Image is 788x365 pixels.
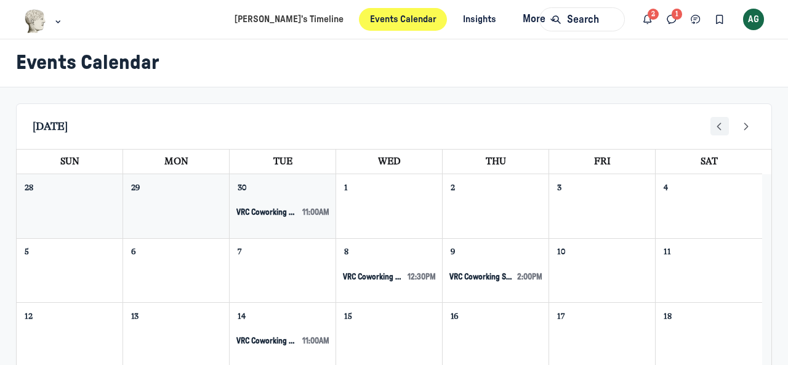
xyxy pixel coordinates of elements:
td: September 28, 2025 [17,174,123,238]
button: Notifications [636,7,660,31]
span: More [523,11,559,28]
span: VRC Coworking Session [236,336,297,347]
a: September 30, 2025 [235,180,249,195]
a: Sunday [58,150,82,174]
button: Prev [710,117,729,135]
a: Friday [592,150,613,174]
td: September 29, 2025 [123,174,230,238]
a: October 5, 2025 [22,244,31,259]
a: Events Calendar [359,8,447,31]
button: Chat threads [684,7,708,31]
button: User menu options [743,9,765,30]
a: October 4, 2025 [661,180,670,195]
td: October 7, 2025 [230,238,336,303]
td: October 8, 2025 [336,238,443,303]
h1: Events Calendar [16,51,762,75]
td: October 10, 2025 [549,238,656,303]
a: Insights [452,8,507,31]
span: VRC Coworking Session [449,272,512,283]
a: October 10, 2025 [555,244,568,259]
a: Monday [162,150,191,174]
a: October 15, 2025 [342,308,355,324]
span: 12:30pm [408,272,436,283]
td: October 1, 2025 [336,174,443,238]
a: October 1, 2025 [342,180,350,195]
a: October 12, 2025 [22,308,35,324]
button: Direct messages [660,7,684,31]
td: October 2, 2025 [443,174,549,238]
a: September 29, 2025 [129,180,142,195]
a: October 17, 2025 [555,308,567,324]
a: Saturday [698,150,720,174]
span: VRC Coworking Session [343,272,402,283]
a: Wednesday [376,150,403,174]
button: Museums as Progress logo [24,8,64,34]
a: October 3, 2025 [555,180,564,195]
td: September 30, 2025 [230,174,336,238]
a: October 18, 2025 [661,308,674,324]
img: Museums as Progress logo [24,9,47,33]
td: October 9, 2025 [443,238,549,303]
button: Search [539,7,624,31]
button: Next [737,117,755,135]
button: Event Details [231,336,334,347]
a: [PERSON_NAME]’s Timeline [223,8,354,31]
button: More [512,8,565,31]
button: Event Details [337,272,441,283]
a: October 9, 2025 [448,244,457,259]
button: Event Details [231,207,334,218]
button: Event Details [444,272,547,283]
a: October 13, 2025 [129,308,141,324]
span: 11:00am [302,336,329,347]
a: October 11, 2025 [661,244,673,259]
a: October 6, 2025 [129,244,138,259]
td: October 5, 2025 [17,238,123,303]
td: October 11, 2025 [656,238,762,303]
a: October 8, 2025 [342,244,351,259]
a: October 14, 2025 [235,308,248,324]
a: October 2, 2025 [448,180,457,195]
span: 11:00am [302,207,329,218]
a: October 7, 2025 [235,244,244,259]
button: Bookmarks [707,7,731,31]
td: October 4, 2025 [656,174,762,238]
span: [DATE] [33,120,68,134]
span: VRC Coworking Session [236,207,297,218]
td: October 3, 2025 [549,174,656,238]
td: October 6, 2025 [123,238,230,303]
a: Thursday [483,150,509,174]
a: October 16, 2025 [448,308,460,324]
span: 2:00pm [517,272,542,283]
a: Tuesday [271,150,295,174]
div: AG [743,9,765,30]
a: September 28, 2025 [22,180,36,195]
